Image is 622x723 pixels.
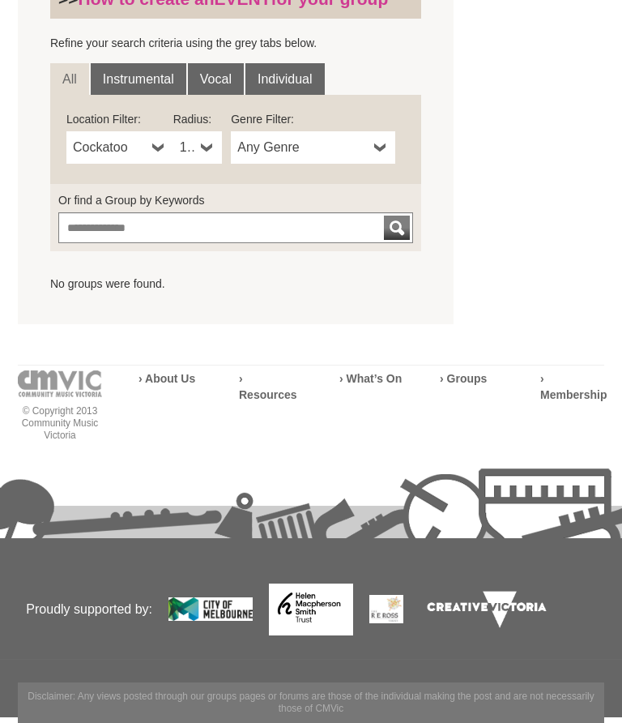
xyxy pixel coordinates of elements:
p: Disclaimer: ​Any views posted through our groups pages or forums are those of the individual maki... [18,682,604,723]
label: Radius: [173,111,222,127]
span: Any Genre [237,138,368,157]
p: Refine your search criteria using the grey tabs below. [50,35,421,51]
p: © Copyright 2013 Community Music Victoria [18,405,102,442]
img: Creative Victoria Logo [420,584,554,635]
a: › What’s On [339,372,402,385]
label: Location Filter: [66,111,173,127]
a: Individual [245,63,325,96]
a: 10km [173,131,222,164]
a: All [50,63,89,96]
a: Cockatoo [66,131,173,164]
ul: No groups were found. [50,276,421,292]
a: › Groups [440,372,487,385]
label: Or find a Group by Keywords [58,192,413,208]
a: Instrumental [91,63,186,96]
a: › Membership [540,372,607,401]
img: Helen Macpherson Smith Trust [269,584,353,635]
img: cmvic-logo-footer.png [18,370,102,397]
a: › Resources [239,372,297,401]
p: Proudly supported by: [18,541,152,678]
a: Vocal [188,63,244,96]
img: City of Melbourne [168,597,253,621]
label: Genre Filter: [231,111,395,127]
span: Cockatoo [73,138,146,157]
a: › About Us [138,372,195,385]
a: Any Genre [231,131,395,164]
span: 10km [180,138,194,157]
img: The Re Ross Trust [369,595,403,623]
